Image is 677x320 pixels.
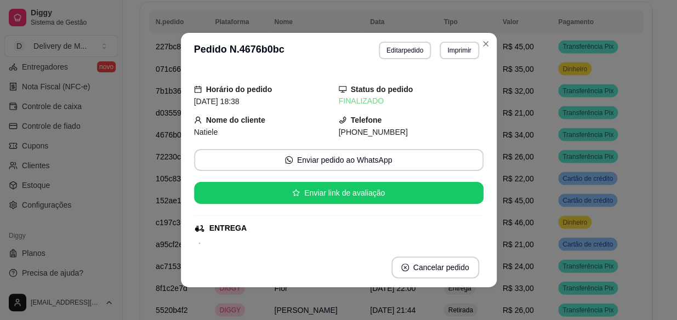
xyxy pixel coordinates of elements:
[194,182,483,204] button: starEnviar link de avaliação
[194,42,285,59] h3: Pedido N. 4676b0bc
[339,85,346,93] span: desktop
[194,97,240,106] span: [DATE] 18:38
[379,42,431,59] button: Editarpedido
[339,128,408,136] span: [PHONE_NUMBER]
[477,35,494,53] button: Close
[194,149,483,171] button: whats-appEnviar pedido ao WhatsApp
[440,42,479,59] button: Imprimir
[285,156,293,164] span: whats-app
[194,85,202,93] span: calendar
[206,85,272,94] strong: Horário do pedido
[209,222,247,234] div: ENTREGA
[292,189,300,197] span: star
[194,116,202,124] span: user
[194,128,218,136] span: Natiele
[339,116,346,124] span: phone
[206,116,265,124] strong: Nome do cliente
[339,95,483,107] div: FINALIZADO
[391,256,479,278] button: close-circleCancelar pedido
[207,243,242,252] strong: Endereço
[401,264,409,271] span: close-circle
[351,85,413,94] strong: Status do pedido
[194,242,203,251] span: pushpin
[351,116,382,124] strong: Telefone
